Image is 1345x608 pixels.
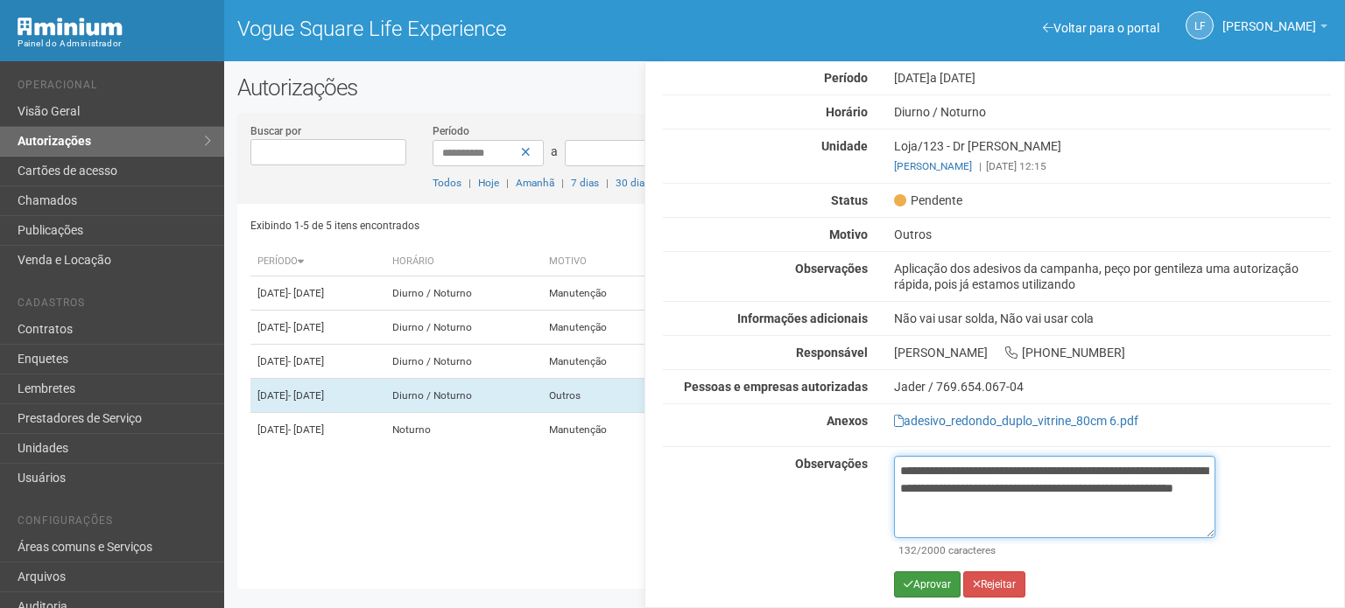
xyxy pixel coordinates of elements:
div: [DATE] [881,70,1344,86]
a: [PERSON_NAME] [894,160,972,172]
a: adesivo_redondo_duplo_vitrine_80cm 6.pdf [894,414,1138,428]
a: Voltar para o portal [1043,21,1159,35]
div: Loja/123 - Dr [PERSON_NAME] [881,138,1344,174]
strong: Informações adicionais [737,311,868,325]
li: Cadastros [18,297,211,315]
td: [DATE] [250,311,385,345]
img: Minium [18,17,123,36]
a: Hoje [478,177,499,189]
a: LF [1186,11,1214,39]
label: Período [433,123,469,139]
button: Aprovar [894,571,961,598]
strong: Anexos [827,414,868,428]
td: Outros [542,379,662,413]
span: Pendente [894,192,962,208]
div: Aplicação dos adesivos da campanha, peço por gentileza uma autorização rápida, pois já estamos ut... [881,261,1344,292]
span: - [DATE] [288,423,324,436]
span: 132 [898,544,917,556]
strong: Status [831,193,868,207]
td: Diurno / Noturno [385,345,542,379]
td: Manutenção [542,276,662,311]
strong: Pessoas e empresas autorizadas [684,380,868,394]
th: Período [250,248,385,276]
strong: Período [824,71,868,85]
h2: Autorizações [237,74,1332,101]
div: Jader / 769.654.067-04 [894,379,1331,395]
a: Amanhã [516,177,554,189]
span: - [DATE] [288,355,324,367]
h1: Vogue Square Life Experience [237,17,771,40]
div: Painel do Administrador [18,36,211,52]
div: Outros [881,227,1344,242]
button: Rejeitar [963,571,1025,598]
span: a [DATE] [930,71,975,85]
li: Configurações [18,514,211,533]
strong: Unidade [821,139,868,153]
th: Horário [385,248,542,276]
label: Buscar por [250,123,301,139]
td: Diurno / Noturno [385,379,542,413]
td: Manutenção [542,413,662,447]
td: Diurno / Noturno [385,276,542,311]
span: - [DATE] [288,321,324,333]
span: | [506,177,509,189]
a: Todos [433,177,461,189]
td: [DATE] [250,345,385,379]
td: [DATE] [250,379,385,413]
div: [PERSON_NAME] [PHONE_NUMBER] [881,345,1344,360]
strong: Observações [795,262,868,276]
a: 7 dias [571,177,599,189]
div: [DATE] 12:15 [894,158,1331,174]
span: | [606,177,609,189]
span: | [561,177,564,189]
td: Manutenção [542,345,662,379]
div: Não vai usar solda, Não vai usar cola [881,311,1344,326]
td: [DATE] [250,276,385,311]
span: Letícia Florim [1222,3,1316,33]
span: | [468,177,471,189]
td: Manutenção [542,311,662,345]
strong: Responsável [796,346,868,360]
div: /2000 caracteres [898,542,1211,558]
li: Operacional [18,79,211,97]
td: [DATE] [250,413,385,447]
div: Exibindo 1-5 de 5 itens encontrados [250,213,779,239]
td: Diurno / Noturno [385,311,542,345]
strong: Motivo [829,227,868,241]
strong: Horário [826,105,868,119]
strong: Observações [795,457,868,471]
span: | [979,160,982,172]
span: - [DATE] [288,287,324,299]
a: [PERSON_NAME] [1222,22,1327,36]
span: a [551,144,558,158]
a: 30 dias [616,177,650,189]
th: Motivo [542,248,662,276]
div: Diurno / Noturno [881,104,1344,120]
span: - [DATE] [288,389,324,402]
td: Noturno [385,413,542,447]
